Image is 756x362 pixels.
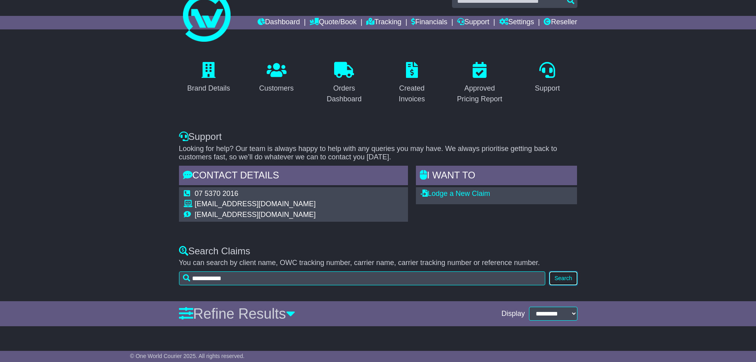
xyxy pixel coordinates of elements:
[530,59,565,97] a: Support
[544,16,577,29] a: Reseller
[366,16,401,29] a: Tracking
[187,83,230,94] div: Brand Details
[416,166,577,187] div: I WANT to
[254,59,299,97] a: Customers
[382,59,442,107] a: Created Invoices
[179,145,577,162] p: Looking for help? Our team is always happy to help with any queries you may have. We always prior...
[310,16,356,29] a: Quote/Book
[195,200,316,211] td: [EMAIL_ADDRESS][DOMAIN_NAME]
[455,83,504,105] div: Approved Pricing Report
[179,246,577,257] div: Search Claims
[501,310,525,318] span: Display
[314,59,374,107] a: Orders Dashboard
[499,16,534,29] a: Settings
[549,271,577,285] button: Search
[179,166,408,187] div: Contact Details
[319,83,369,105] div: Orders Dashboard
[179,306,295,322] a: Refine Results
[421,190,490,197] a: Lodge a New Claim
[387,83,437,105] div: Created Invoices
[258,16,300,29] a: Dashboard
[182,59,235,97] a: Brand Details
[457,16,489,29] a: Support
[450,59,510,107] a: Approved Pricing Report
[259,83,294,94] div: Customers
[195,190,316,200] td: 07 5370 2016
[411,16,447,29] a: Financials
[179,131,577,143] div: Support
[195,211,316,219] td: [EMAIL_ADDRESS][DOMAIN_NAME]
[179,259,577,267] p: You can search by client name, OWC tracking number, carrier name, carrier tracking number or refe...
[130,353,245,359] span: © One World Courier 2025. All rights reserved.
[535,83,560,94] div: Support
